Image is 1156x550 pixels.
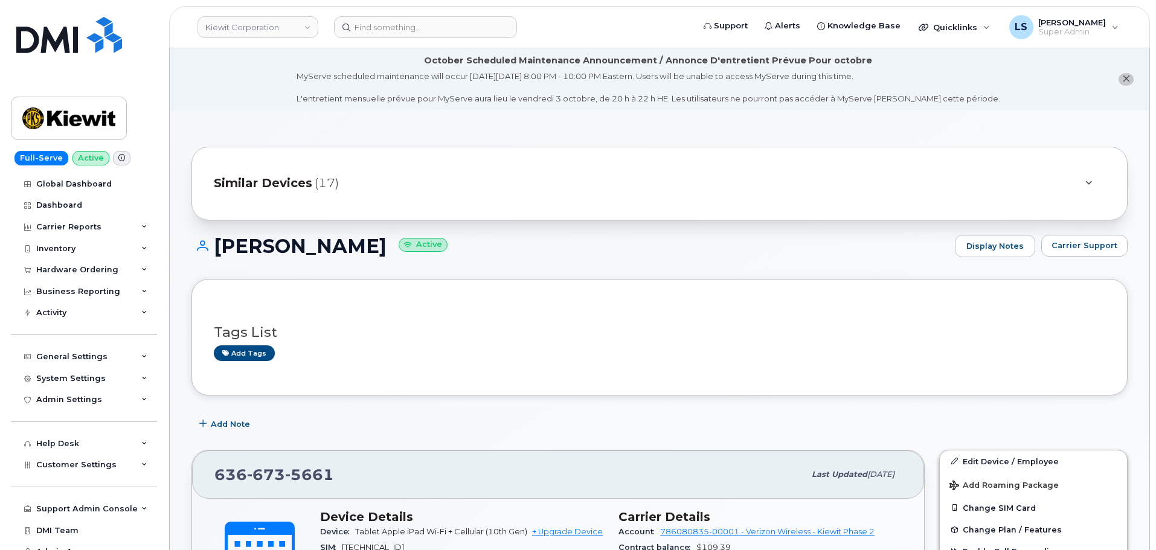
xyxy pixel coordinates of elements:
h3: Tags List [214,325,1105,340]
h3: Device Details [320,510,604,524]
span: Similar Devices [214,174,312,192]
span: Device [320,527,355,536]
iframe: Messenger Launcher [1103,497,1147,541]
span: Account [618,527,660,536]
button: Add Roaming Package [940,472,1127,497]
a: Add tags [214,345,275,360]
h3: Carrier Details [618,510,902,524]
span: Add Roaming Package [949,481,1059,492]
span: 5661 [285,465,334,484]
a: Display Notes [955,235,1035,258]
span: [DATE] [867,470,894,479]
button: Carrier Support [1041,235,1128,257]
span: (17) [315,174,339,192]
button: Change SIM Card [940,497,1127,519]
a: + Upgrade Device [532,527,603,536]
div: October Scheduled Maintenance Announcement / Annonce D'entretient Prévue Pour octobre [424,54,872,67]
span: Add Note [211,418,250,430]
button: close notification [1119,73,1134,86]
a: 786080835-00001 - Verizon Wireless - Kiewit Phase 2 [660,527,875,536]
h1: [PERSON_NAME] [191,235,949,257]
span: Tablet Apple iPad Wi-Fi + Cellular (10th Gen) [355,527,527,536]
span: Carrier Support [1052,240,1117,251]
span: Last updated [812,470,867,479]
span: 673 [247,465,285,484]
button: Add Note [191,414,260,435]
span: 636 [214,465,334,484]
a: Edit Device / Employee [940,450,1127,472]
small: Active [399,238,448,252]
button: Change Plan / Features [940,519,1127,540]
div: MyServe scheduled maintenance will occur [DATE][DATE] 8:00 PM - 10:00 PM Eastern. Users will be u... [297,71,1000,104]
span: Change Plan / Features [963,525,1062,534]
